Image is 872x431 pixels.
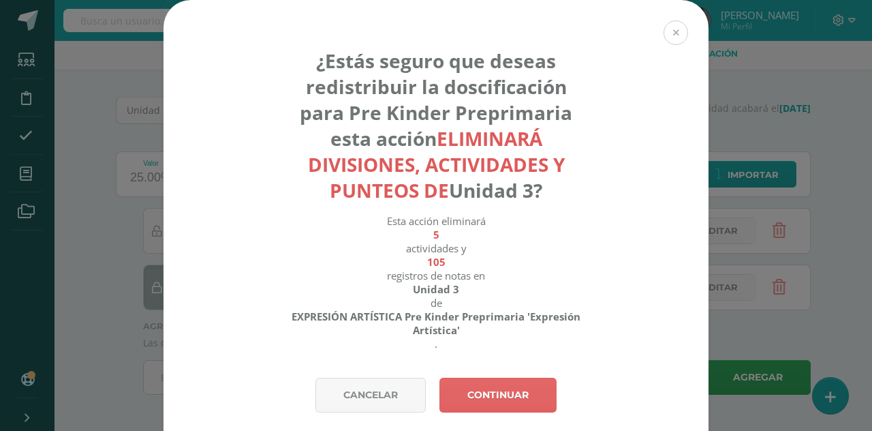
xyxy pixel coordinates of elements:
strong: 105 [427,255,446,269]
strong: Unidad 3 [413,282,459,296]
a: Cancelar [315,378,426,413]
div: Esta acción eliminará actividades y registros de notas en de . [285,214,587,351]
a: Continuar [439,378,557,413]
button: Close (Esc) [664,20,688,45]
strong: eliminará divisiones, actividades y punteos de [308,125,565,203]
strong: 5 [433,228,439,241]
strong: EXPRESIÓN ARTÍSTICA Pre Kinder Preprimaria 'Expresión Artística' [285,310,587,337]
h4: ¿Estás seguro que deseas redistribuir la doscificación para Pre Kinder Preprimaria esta acción Un... [285,48,587,203]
